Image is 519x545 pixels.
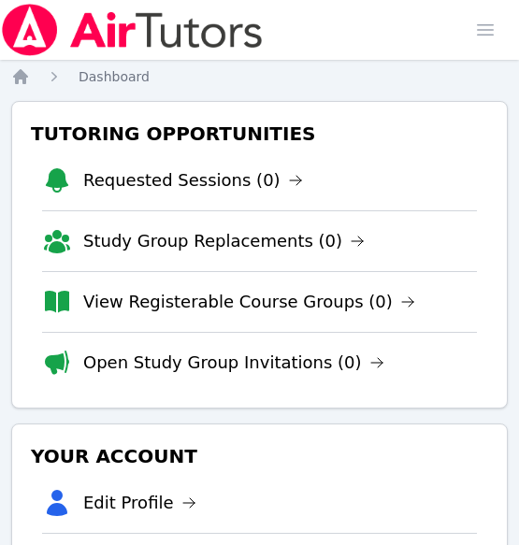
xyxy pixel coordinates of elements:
[83,228,365,254] a: Study Group Replacements (0)
[11,67,508,86] nav: Breadcrumb
[27,117,492,151] h3: Tutoring Opportunities
[83,289,415,315] a: View Registerable Course Groups (0)
[79,67,150,86] a: Dashboard
[27,439,492,473] h3: Your Account
[83,350,384,376] a: Open Study Group Invitations (0)
[83,490,196,516] a: Edit Profile
[83,167,303,194] a: Requested Sessions (0)
[79,69,150,84] span: Dashboard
